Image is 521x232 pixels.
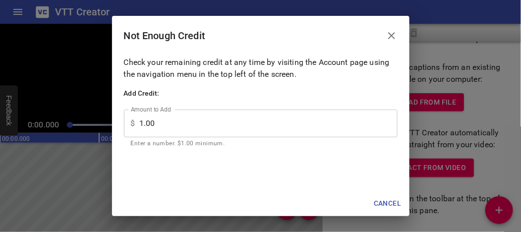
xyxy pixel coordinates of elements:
[124,153,398,231] iframe: PayPal
[380,24,404,48] button: Close
[124,28,206,44] h6: Not Enough Credit
[124,57,398,80] p: Check your remaining credit at any time by visiting the Account page using the navigation menu in...
[374,197,401,210] span: Cancel
[131,117,135,129] p: $
[131,139,391,149] p: Enter a number. $1.00 minimum.
[370,194,405,213] button: Cancel
[139,110,398,137] input: 1.00
[124,88,398,99] h6: Add Credit:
